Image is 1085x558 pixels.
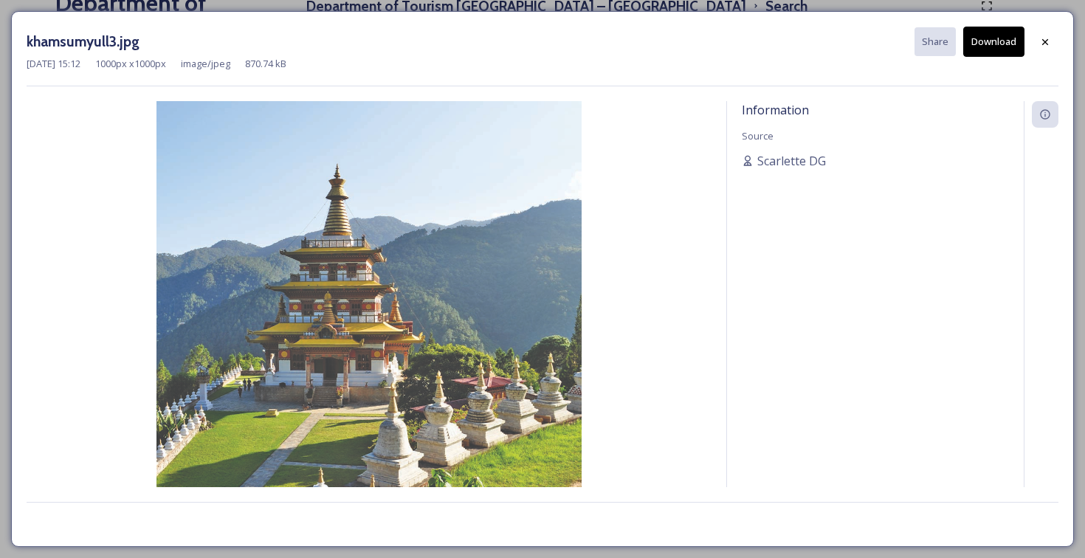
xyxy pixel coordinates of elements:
[95,57,166,71] span: 1000 px x 1000 px
[914,27,956,56] button: Share
[742,102,809,118] span: Information
[742,129,774,142] span: Source
[245,57,286,71] span: 870.74 kB
[27,31,139,52] h3: khamsumyull3.jpg
[27,101,712,526] img: khamsumyull3.jpg
[757,152,826,170] span: Scarlette DG
[963,27,1024,57] button: Download
[27,57,80,71] span: [DATE] 15:12
[181,57,230,71] span: image/jpeg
